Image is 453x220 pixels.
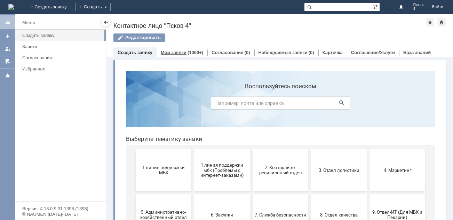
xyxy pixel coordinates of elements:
[15,173,71,215] button: Бухгалтерия (для мбк)
[8,4,14,10] a: Перейти на домашнюю страницу
[134,99,186,110] span: 2. Контрольно-ревизионный отдел
[191,173,246,215] button: Отдел-ИТ (Офис)
[8,4,14,10] img: logo
[22,206,99,211] div: Версия: 4.18.0.9.31.1398 (1398)
[102,18,110,26] div: Скрыть меню
[132,173,188,215] button: Отдел-ИТ (Битрикс24 и CRM)
[259,50,308,55] a: Наблюдаемые заявки
[22,18,35,27] div: Меню
[15,128,71,170] button: 5. Административно-хозяйственный отдел
[249,173,305,215] button: Финансовый отдел
[193,191,244,196] span: Отдел-ИТ (Офис)
[22,33,102,38] div: Создать заявку
[74,84,129,126] button: 1 линия поддержки мбк (Проблемы с интернет-заказами)
[76,97,127,112] span: 1 линия поддержки мбк (Проблемы с интернет-заказами)
[76,146,127,152] span: 6. Закупки
[251,144,303,154] span: 9. Отдел-ИТ (Для МБК и Пекарни)
[413,3,424,7] span: Псков
[212,50,244,55] a: Согласования
[188,50,203,55] div: (1000+)
[373,3,380,10] span: Расширенный поиск
[132,128,188,170] button: 7. Служба безопасности
[134,189,186,199] span: Отдел-ИТ (Битрикс24 и CRM)
[132,84,188,126] button: 2. Контрольно-ревизионный отдел
[193,102,244,107] span: 3. Отдел логистики
[90,17,230,24] label: Воспользуйтесь поиском
[403,50,431,55] a: База знаний
[22,66,94,71] div: Избранное
[17,191,69,196] span: Бухгалтерия (для мбк)
[2,31,13,42] a: Создать заявку
[75,3,111,11] div: Создать
[2,43,13,54] a: Мои заявки
[6,70,315,77] header: Выберите тематику заявки
[161,50,186,55] a: Мои заявки
[323,50,343,55] a: Карточка
[113,22,426,29] div: Контактное лицо "Псков 4"
[74,173,129,215] button: Отдел ИТ (1С)
[2,56,13,67] a: Мои согласования
[19,41,104,52] a: Заявки
[193,146,244,152] span: 8. Отдел качества
[134,146,186,152] span: 7. Служба безопасности
[245,50,250,55] div: (0)
[251,191,303,196] span: Финансовый отдел
[17,144,69,154] span: 5. Административно-хозяйственный отдел
[426,18,434,26] div: Добавить в избранное
[22,212,99,217] div: © NAUMEN [DATE]-[DATE]
[22,55,102,60] div: Согласования
[251,102,303,107] span: 4. Маркетинг
[90,31,230,44] input: Например, почта или справка
[249,84,305,126] button: 4. Маркетинг
[22,44,102,49] div: Заявки
[351,50,395,55] a: Соглашения/Услуги
[76,191,127,196] span: Отдел ИТ (1С)
[249,128,305,170] button: 9. Отдел-ИТ (Для МБК и Пекарни)
[17,99,69,110] span: 1 линия поддержки МБК
[191,84,246,126] button: 3. Отдел логистики
[437,18,446,26] div: Сделать домашней страницей
[19,30,104,41] a: Создать заявку
[191,128,246,170] button: 8. Отдел качества
[413,7,424,11] span: 4
[15,84,71,126] button: 1 линия поддержки МБК
[19,52,104,63] a: Согласования
[74,128,129,170] button: 6. Закупки
[309,50,314,55] div: (0)
[118,50,152,55] a: Создать заявку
